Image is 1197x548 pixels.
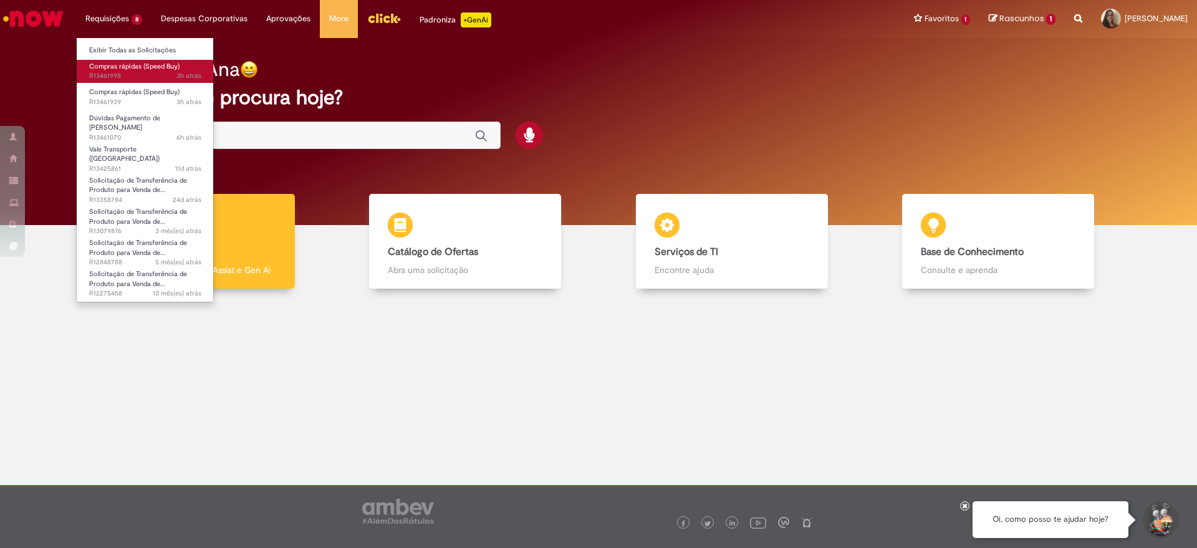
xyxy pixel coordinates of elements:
a: Aberto R13425861 : Vale Transporte (VT) [77,143,214,170]
h2: O que você procura hoje? [108,87,1090,108]
a: Tirar dúvidas Tirar dúvidas com Lupi Assist e Gen Ai [65,194,332,289]
span: Requisições [85,12,129,25]
span: R13079876 [89,226,201,236]
p: Consulte e aprenda [921,264,1075,276]
img: logo_footer_workplace.png [778,517,789,528]
img: ServiceNow [1,6,65,31]
b: Serviços de TI [655,246,718,258]
a: Aberto R13079876 : Solicitação de Transferência de Produto para Venda de Funcionário [77,205,214,232]
img: logo_footer_linkedin.png [729,520,736,527]
span: [PERSON_NAME] [1125,13,1188,24]
a: Aberto R13461939 : Compras rápidas (Speed Buy) [77,85,214,108]
div: Padroniza [420,12,491,27]
time: 29/08/2025 11:48:29 [176,71,201,80]
span: R13358784 [89,195,201,205]
a: Exibir Todas as Solicitações [77,44,214,57]
time: 25/03/2025 13:32:17 [155,257,201,267]
span: 11d atrás [175,164,201,173]
span: R13461939 [89,97,201,107]
time: 29/08/2025 09:27:43 [176,133,201,142]
span: Vale Transporte ([GEOGRAPHIC_DATA]) [89,145,160,164]
p: +GenAi [461,12,491,27]
a: Aberto R12275458 : Solicitação de Transferência de Produto para Venda de Funcionário [77,267,214,294]
div: Oi, como posso te ajudar hoje? [973,501,1128,538]
p: Abra uma solicitação [388,264,542,276]
b: Base de Conhecimento [921,246,1024,258]
a: Aberto R12848788 : Solicitação de Transferência de Produto para Venda de Funcionário [77,236,214,263]
span: Rascunhos [999,12,1044,24]
ul: Requisições [76,37,214,302]
img: logo_footer_naosei.png [801,517,812,528]
img: logo_footer_facebook.png [680,521,686,527]
img: logo_footer_youtube.png [750,514,766,531]
time: 12/11/2024 14:44:37 [153,289,201,298]
span: Solicitação de Transferência de Produto para Venda de… [89,269,187,289]
time: 29/08/2025 11:40:17 [176,97,201,107]
span: More [329,12,349,25]
img: logo_footer_twitter.png [704,521,711,527]
span: 1 [1046,14,1055,25]
span: Dúvidas Pagamento de [PERSON_NAME] [89,113,160,133]
span: Aprovações [266,12,310,25]
a: Aberto R13461070 : Dúvidas Pagamento de Salário [77,112,214,138]
img: click_logo_yellow_360x200.png [367,9,401,27]
span: Solicitação de Transferência de Produto para Venda de… [89,238,187,257]
span: Favoritos [925,12,959,25]
span: Solicitação de Transferência de Produto para Venda de… [89,207,187,226]
span: Despesas Corporativas [161,12,248,25]
img: happy-face.png [240,60,258,79]
img: logo_footer_ambev_rotulo_gray.png [362,499,434,524]
span: R12848788 [89,257,201,267]
a: Rascunhos [989,13,1055,25]
time: 18/08/2025 16:36:29 [175,164,201,173]
span: 8 [132,14,142,25]
a: Catálogo de Ofertas Abra uma solicitação [332,194,599,289]
span: 10 mês(es) atrás [153,289,201,298]
span: 1 [961,14,971,25]
a: Base de Conhecimento Consulte e aprenda [865,194,1132,289]
span: R13461070 [89,133,201,143]
p: Encontre ajuda [655,264,809,276]
span: Solicitação de Transferência de Produto para Venda de… [89,176,187,195]
a: Aberto R13461998 : Compras rápidas (Speed Buy) [77,60,214,83]
span: R13425861 [89,164,201,174]
span: 6h atrás [176,133,201,142]
a: Aberto R13358784 : Solicitação de Transferência de Produto para Venda de Funcionário [77,174,214,201]
span: R13461998 [89,71,201,81]
a: Serviços de TI Encontre ajuda [598,194,865,289]
span: 3h atrás [176,71,201,80]
span: 3h atrás [176,97,201,107]
span: 5 mês(es) atrás [155,257,201,267]
time: 06/08/2025 10:56:33 [173,195,201,204]
span: 3 mês(es) atrás [155,226,201,236]
span: R12275458 [89,289,201,299]
span: Compras rápidas (Speed Buy) [89,87,180,97]
b: Catálogo de Ofertas [388,246,478,258]
span: Compras rápidas (Speed Buy) [89,62,180,71]
button: Iniciar Conversa de Suporte [1141,501,1178,539]
span: 24d atrás [173,195,201,204]
time: 20/05/2025 15:26:11 [155,226,201,236]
